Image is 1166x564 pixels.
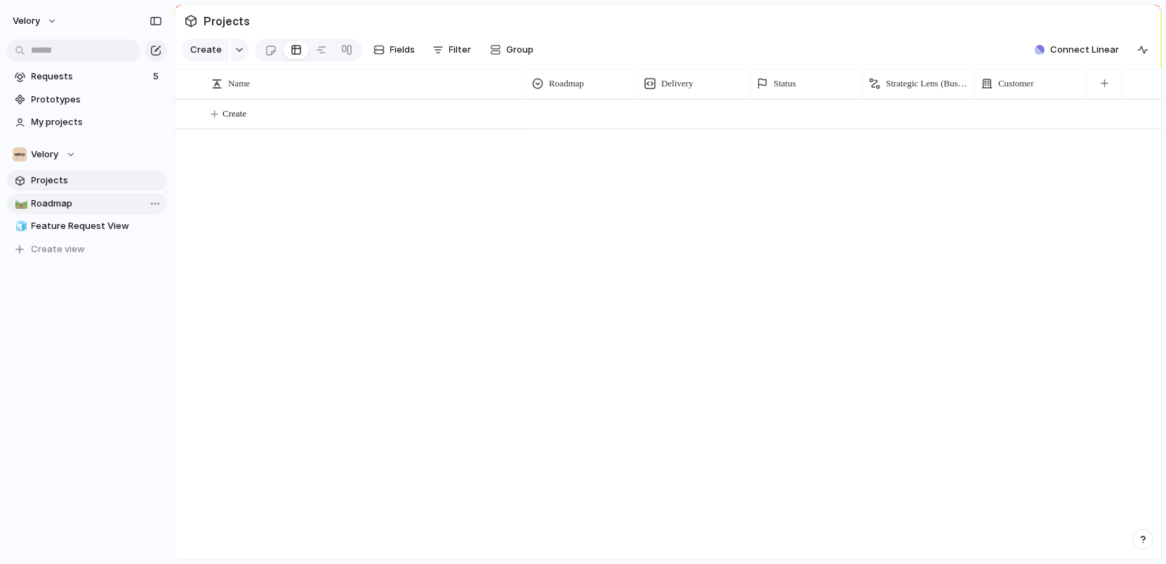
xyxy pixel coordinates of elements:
a: Prototypes [7,89,167,110]
span: Create view [32,242,86,256]
span: Connect Linear [1050,43,1119,57]
span: Projects [201,8,253,34]
span: Roadmap [32,197,162,211]
button: 🧊 [13,219,27,233]
span: Projects [32,173,162,188]
a: Projects [7,170,167,191]
a: My projects [7,112,167,133]
span: Prototypes [32,93,162,107]
span: Create [190,43,222,57]
span: My projects [32,115,162,129]
span: Group [507,43,534,57]
span: velory [13,14,40,28]
a: 🛤️Roadmap [7,193,167,214]
span: Strategic Lens (Business So-What) [886,77,968,91]
span: Delivery [661,77,693,91]
button: Velory [7,144,167,165]
span: 5 [153,70,161,84]
span: Requests [32,70,149,84]
span: Status [774,77,796,91]
span: Velory [32,147,59,162]
button: Create view [7,239,167,260]
button: 🛤️ [13,197,27,211]
button: Group [483,39,541,61]
button: Filter [427,39,477,61]
span: Name [228,77,250,91]
span: Create [223,107,246,121]
div: 🧊 [15,218,25,235]
span: Feature Request View [32,219,162,233]
button: Connect Linear [1029,39,1125,60]
button: Fields [368,39,421,61]
span: Customer [998,77,1034,91]
span: Filter [449,43,472,57]
div: 🛤️ [15,195,25,211]
span: Roadmap [549,77,584,91]
button: Create [182,39,229,61]
a: 🧊Feature Request View [7,216,167,237]
span: Fields [390,43,416,57]
a: Requests5 [7,66,167,87]
button: velory [6,10,65,32]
